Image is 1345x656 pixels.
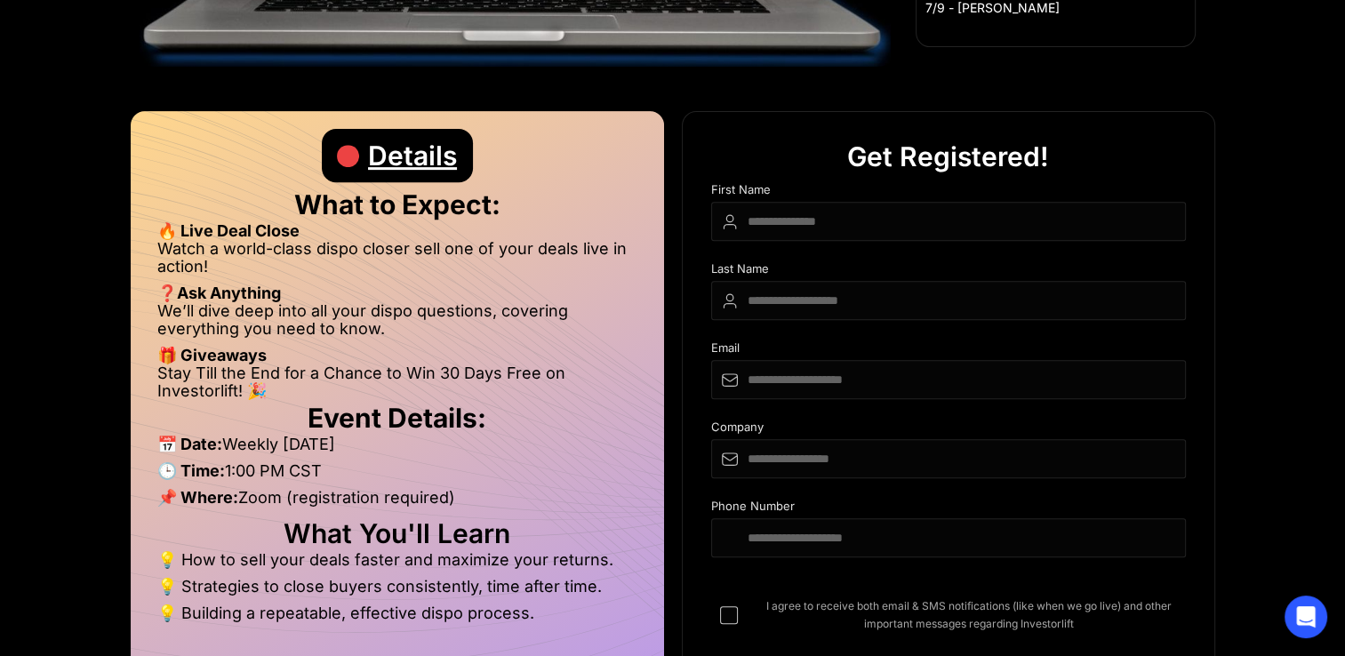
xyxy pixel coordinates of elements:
[157,284,281,302] strong: ❓Ask Anything
[157,221,300,240] strong: 🔥 Live Deal Close
[157,551,637,578] li: 💡 How to sell your deals faster and maximize your returns.
[157,346,267,364] strong: 🎁 Giveaways
[711,420,1186,439] div: Company
[368,129,457,182] div: Details
[157,302,637,347] li: We’ll dive deep into all your dispo questions, covering everything you need to know.
[157,461,225,480] strong: 🕒 Time:
[157,364,637,400] li: Stay Till the End for a Chance to Win 30 Days Free on Investorlift! 🎉
[157,435,222,453] strong: 📅 Date:
[157,489,637,516] li: Zoom (registration required)
[1285,596,1327,638] div: Open Intercom Messenger
[711,341,1186,360] div: Email
[157,524,637,542] h2: What You'll Learn
[711,183,1186,202] div: First Name
[157,436,637,462] li: Weekly [DATE]
[711,500,1186,518] div: Phone Number
[308,402,486,434] strong: Event Details:
[157,240,637,284] li: Watch a world-class dispo closer sell one of your deals live in action!
[752,597,1186,633] span: I agree to receive both email & SMS notifications (like when we go live) and other important mess...
[294,188,500,220] strong: What to Expect:
[157,488,238,507] strong: 📌 Where:
[157,604,637,622] li: 💡 Building a repeatable, effective dispo process.
[157,462,637,489] li: 1:00 PM CST
[711,262,1186,281] div: Last Name
[157,578,637,604] li: 💡 Strategies to close buyers consistently, time after time.
[847,130,1049,183] div: Get Registered!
